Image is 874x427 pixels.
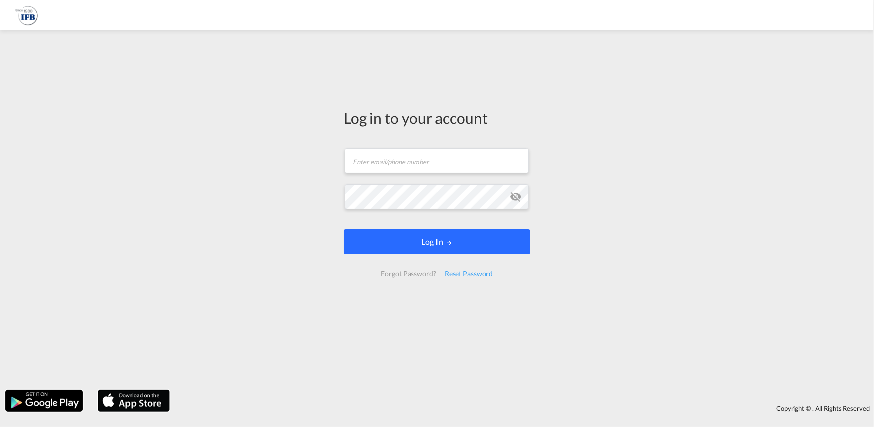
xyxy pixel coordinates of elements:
[4,389,84,413] img: google.png
[15,4,38,27] img: b628ab10256c11eeb52753acbc15d091.png
[344,229,530,254] button: LOGIN
[510,191,522,203] md-icon: icon-eye-off
[377,265,440,283] div: Forgot Password?
[97,389,171,413] img: apple.png
[175,400,874,417] div: Copyright © . All Rights Reserved
[441,265,497,283] div: Reset Password
[344,107,530,128] div: Log in to your account
[345,148,529,173] input: Enter email/phone number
